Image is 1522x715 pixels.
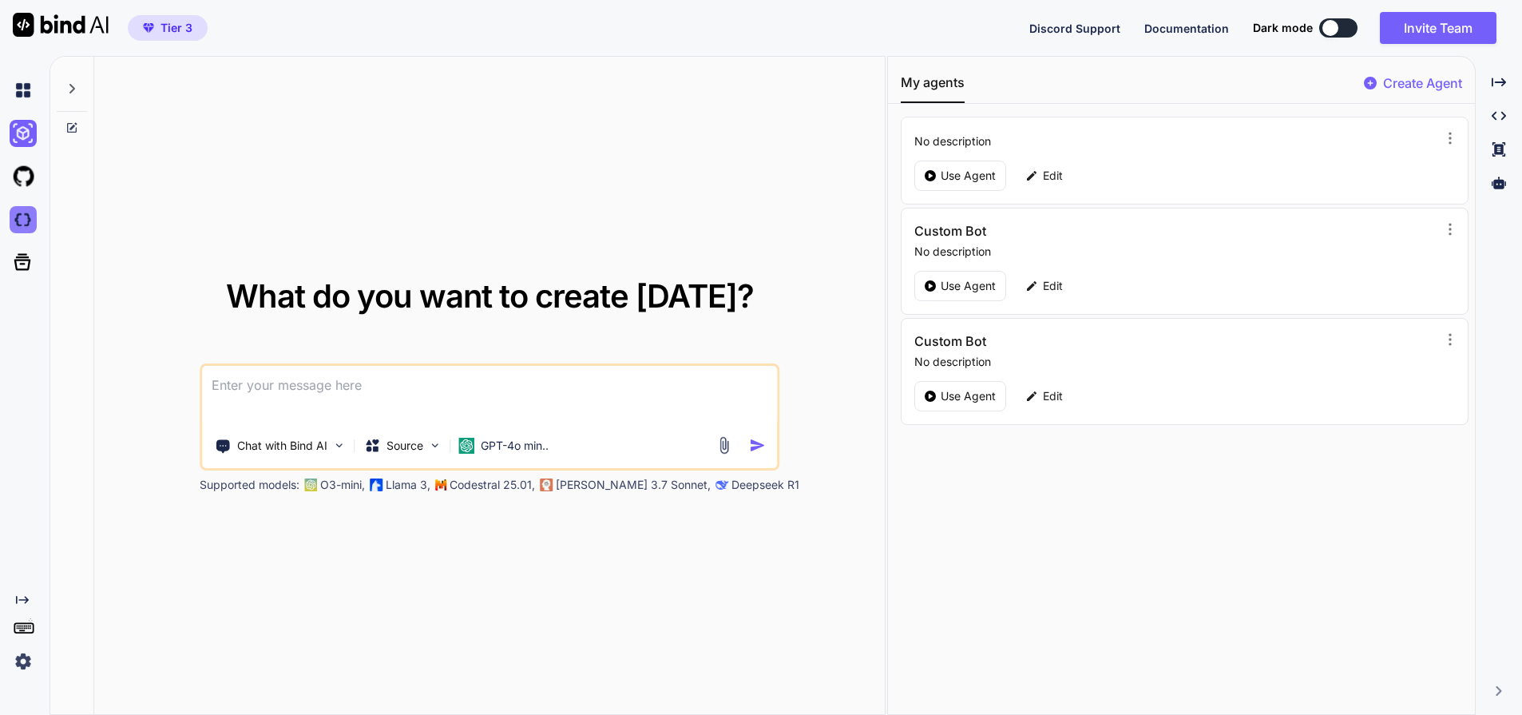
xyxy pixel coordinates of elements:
img: GPT-4o mini [458,438,474,454]
p: No description [914,354,1432,370]
img: Mistral-AI [435,479,446,491]
button: premiumTier 3 [128,15,208,41]
img: chat [10,77,37,104]
p: Supported models: [200,477,299,493]
img: Bind AI [13,13,109,37]
p: Edit [1043,168,1063,184]
p: Chat with Bind AI [237,438,327,454]
img: attachment [715,436,733,455]
span: Dark mode [1253,20,1313,36]
span: Documentation [1144,22,1229,35]
p: GPT-4o min.. [481,438,549,454]
p: Edit [1043,278,1063,294]
p: Llama 3, [386,477,430,493]
p: Use Agent [941,168,996,184]
button: Discord Support [1029,20,1120,37]
p: Source [386,438,423,454]
p: Create Agent [1383,73,1462,93]
p: O3-mini, [320,477,365,493]
p: No description [914,133,1432,149]
img: ai-studio [10,120,37,147]
p: No description [914,244,1432,260]
button: Documentation [1144,20,1229,37]
img: Llama2 [370,479,382,491]
p: Edit [1043,388,1063,404]
img: icon [749,437,766,454]
h3: Custom Bot [914,332,1276,351]
p: Codestral 25.01, [450,477,535,493]
button: My agents [901,73,965,103]
span: Discord Support [1029,22,1120,35]
span: Tier 3 [161,20,192,36]
p: [PERSON_NAME] 3.7 Sonnet, [556,477,711,493]
img: claude [540,479,553,491]
img: Pick Models [428,439,442,452]
img: claude [715,479,728,491]
p: Use Agent [941,388,996,404]
h3: Custom Bot [914,221,1276,240]
img: darkCloudIdeIcon [10,206,37,233]
img: Pick Tools [332,439,346,452]
img: GPT-4 [304,479,317,491]
span: What do you want to create [DATE]? [226,276,754,316]
p: Deepseek R1 [731,477,799,493]
p: Use Agent [941,278,996,294]
img: githubLight [10,163,37,190]
img: settings [10,648,37,675]
button: Invite Team [1380,12,1496,44]
img: premium [143,23,154,33]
